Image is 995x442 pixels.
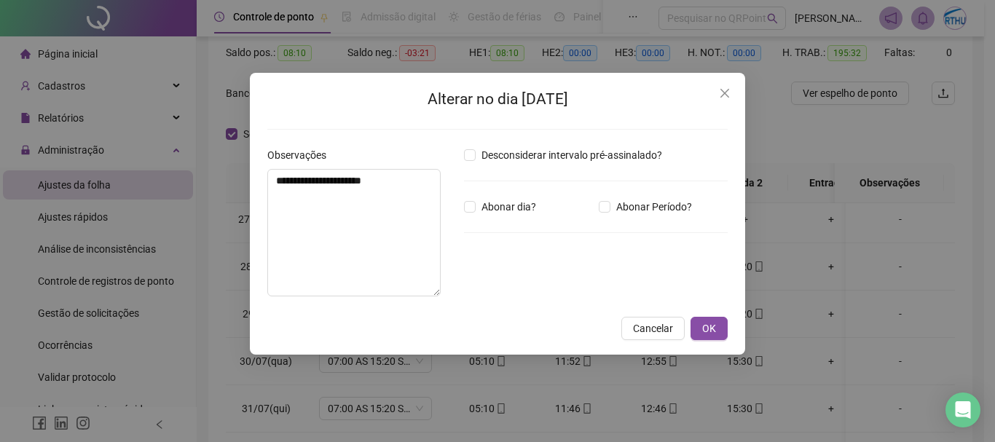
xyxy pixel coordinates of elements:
[476,199,542,215] span: Abonar dia?
[267,87,728,111] h2: Alterar no dia [DATE]
[476,147,668,163] span: Desconsiderar intervalo pré-assinalado?
[610,199,698,215] span: Abonar Período?
[719,87,731,99] span: close
[702,320,716,336] span: OK
[621,317,685,340] button: Cancelar
[633,320,673,336] span: Cancelar
[713,82,736,105] button: Close
[267,147,336,163] label: Observações
[945,392,980,427] div: Open Intercom Messenger
[691,317,728,340] button: OK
